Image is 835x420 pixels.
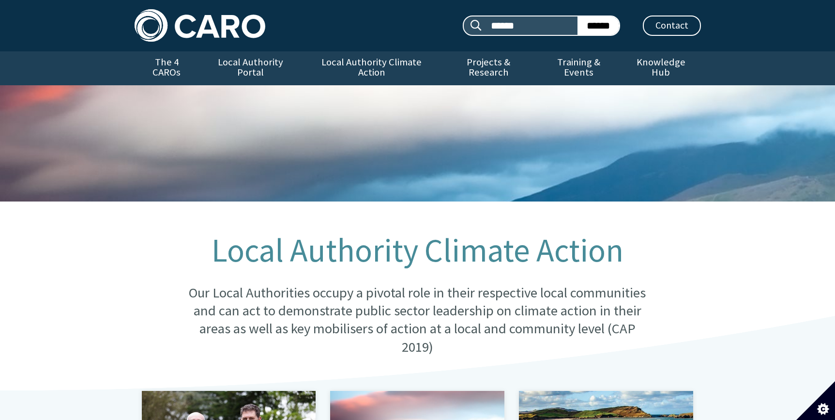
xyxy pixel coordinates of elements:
[182,284,652,357] p: Our Local Authorities occupy a pivotal role in their respective local communities and can act to ...
[182,233,652,268] h1: Local Authority Climate Action
[135,51,199,85] a: The 4 CAROs
[199,51,303,85] a: Local Authority Portal
[303,51,440,85] a: Local Authority Climate Action
[796,381,835,420] button: Set cookie preferences
[536,51,621,85] a: Training & Events
[135,9,265,42] img: Caro logo
[643,16,701,36] a: Contact
[621,51,700,85] a: Knowledge Hub
[440,51,536,85] a: Projects & Research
